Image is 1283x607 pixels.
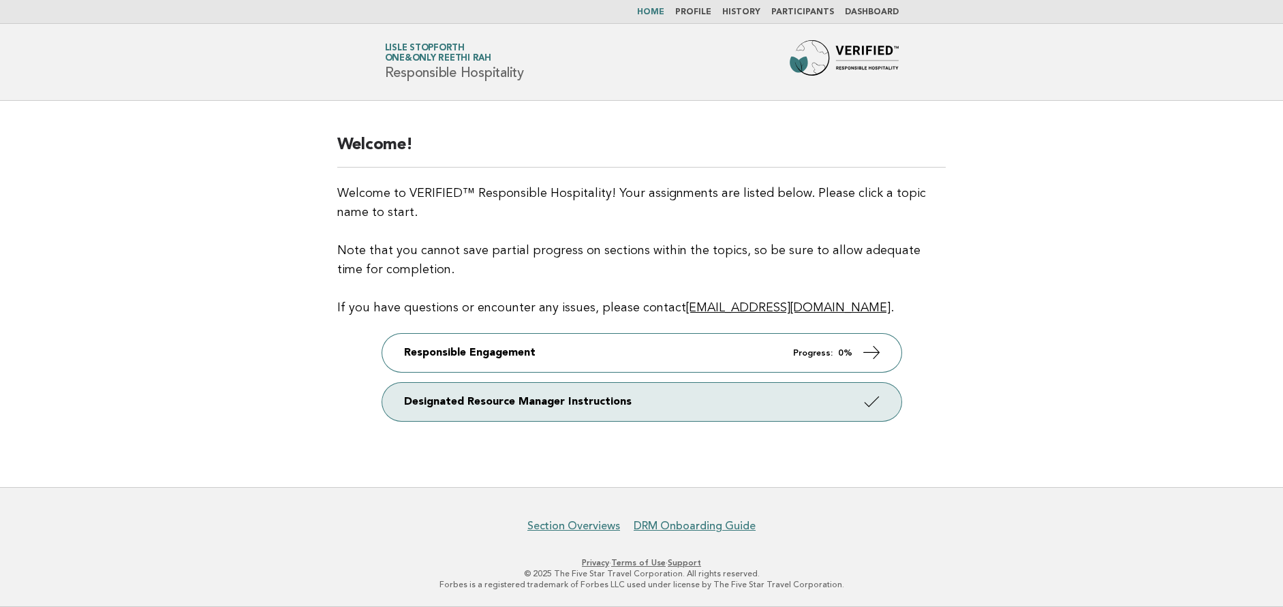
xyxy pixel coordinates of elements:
p: · · [225,557,1059,568]
a: Participants [771,8,834,16]
p: Forbes is a registered trademark of Forbes LLC used under license by The Five Star Travel Corpora... [225,579,1059,590]
a: DRM Onboarding Guide [634,519,756,533]
a: Profile [675,8,711,16]
a: Dashboard [845,8,899,16]
a: History [722,8,760,16]
h1: Responsible Hospitality [385,44,524,80]
p: Welcome to VERIFIED™ Responsible Hospitality! Your assignments are listed below. Please click a t... [337,184,946,317]
a: Support [668,558,701,567]
img: Forbes Travel Guide [790,40,899,84]
a: Responsible Engagement Progress: 0% [382,334,901,372]
a: Section Overviews [527,519,620,533]
a: Home [637,8,664,16]
span: One&Only Reethi Rah [385,55,491,63]
a: [EMAIL_ADDRESS][DOMAIN_NAME] [686,302,891,314]
em: Progress: [793,349,833,358]
h2: Welcome! [337,134,946,168]
a: Privacy [582,558,609,567]
a: Terms of Use [611,558,666,567]
a: Lisle StopforthOne&Only Reethi Rah [385,44,491,63]
p: © 2025 The Five Star Travel Corporation. All rights reserved. [225,568,1059,579]
a: Designated Resource Manager Instructions [382,383,901,421]
strong: 0% [838,349,852,358]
